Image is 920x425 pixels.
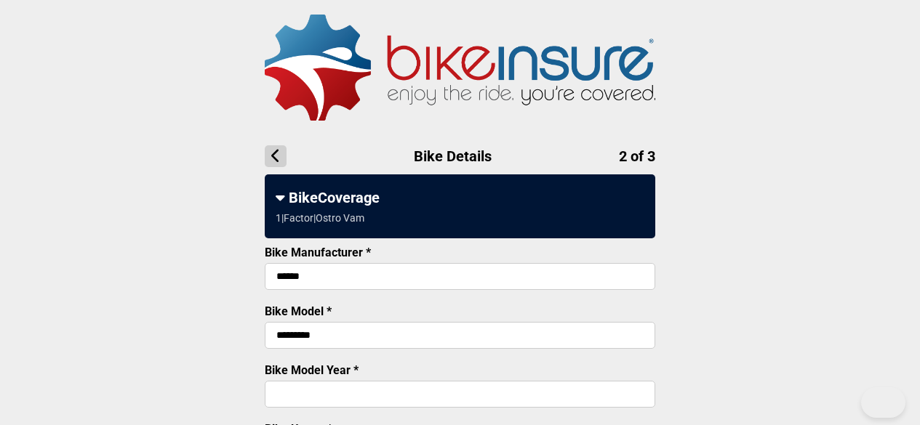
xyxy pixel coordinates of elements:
[619,147,655,165] span: 2 of 3
[276,189,644,206] div: BikeCoverage
[861,387,905,418] iframe: Toggle Customer Support
[265,246,371,259] label: Bike Manufacturer *
[265,145,655,167] h1: Bike Details
[265,304,332,318] label: Bike Model *
[265,363,359,377] label: Bike Model Year *
[276,212,364,224] div: 1 | Factor | Ostro Vam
